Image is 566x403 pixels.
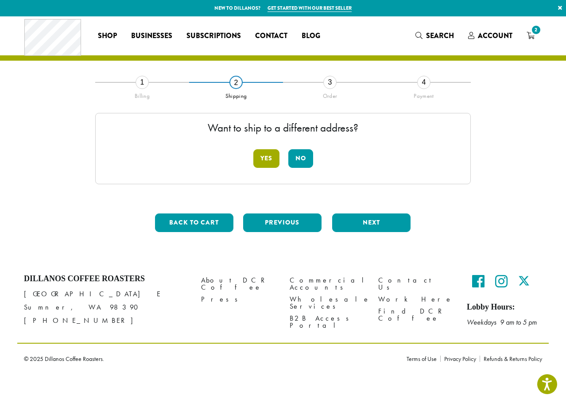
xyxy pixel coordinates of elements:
button: Previous [243,213,322,232]
a: Wholesale Services [290,293,365,312]
div: Billing [95,89,189,100]
a: Press [201,293,276,305]
a: Contact Us [378,274,454,293]
p: Want to ship to a different address? [105,122,461,133]
a: Terms of Use [407,356,440,362]
a: Get started with our best seller [267,4,352,12]
button: Back to cart [155,213,233,232]
a: Commercial Accounts [290,274,365,293]
a: Find DCR Coffee [378,305,454,324]
span: 2 [530,24,542,36]
h4: Dillanos Coffee Roasters [24,274,188,284]
span: Subscriptions [186,31,241,42]
div: Payment [377,89,471,100]
a: B2B Access Portal [290,312,365,331]
a: Work Here [378,293,454,305]
span: Businesses [131,31,172,42]
p: [GEOGRAPHIC_DATA] E Sumner, WA 98390 [PHONE_NUMBER] [24,287,188,327]
div: 4 [417,76,430,89]
span: Blog [302,31,320,42]
a: Search [408,28,461,43]
h5: Lobby Hours: [467,302,542,312]
button: Yes [253,149,279,168]
div: 2 [229,76,243,89]
span: Contact [255,31,287,42]
p: © 2025 Dillanos Coffee Roasters. [24,356,393,362]
button: Next [332,213,411,232]
div: 1 [136,76,149,89]
button: No [288,149,313,168]
span: Account [478,31,512,41]
a: About DCR Coffee [201,274,276,293]
div: 3 [323,76,337,89]
a: Shop [91,29,124,43]
span: Shop [98,31,117,42]
div: Order [283,89,377,100]
span: Search [426,31,454,41]
a: Refunds & Returns Policy [480,356,542,362]
em: Weekdays 9 am to 5 pm [467,318,537,327]
a: Privacy Policy [440,356,480,362]
div: Shipping [189,89,283,100]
